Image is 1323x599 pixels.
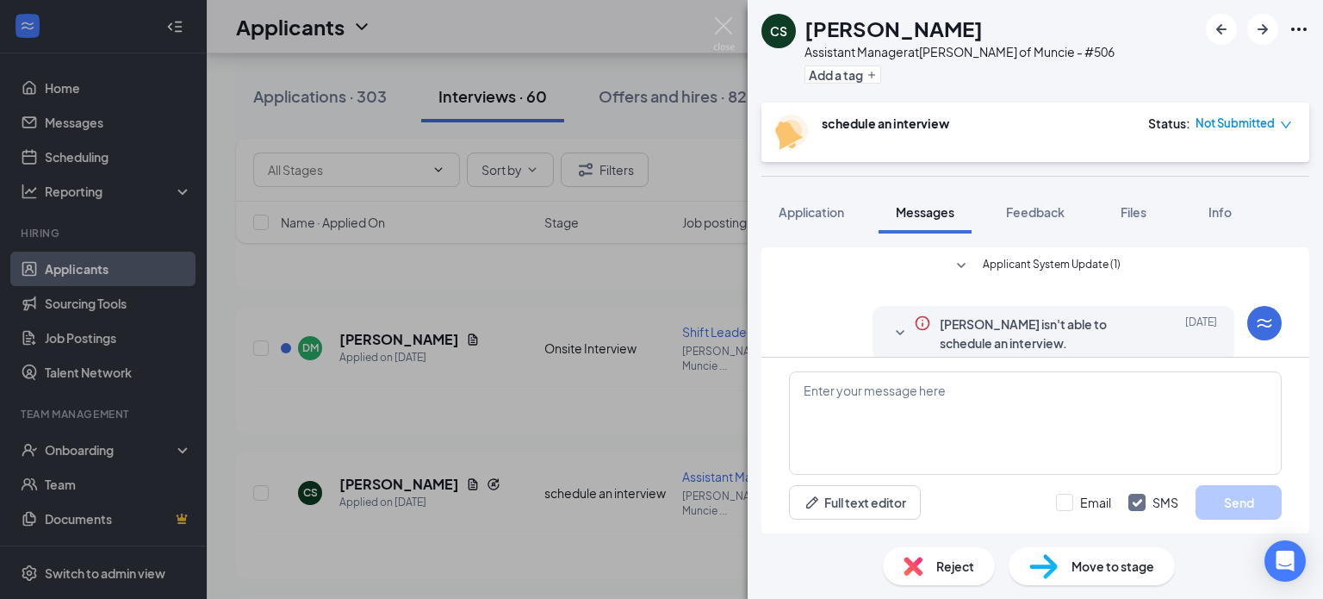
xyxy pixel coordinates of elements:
svg: Plus [866,70,877,80]
button: Send [1196,485,1282,520]
svg: Info [914,315,931,332]
span: [PERSON_NAME] isn't able to schedule an interview. [940,315,1140,353]
div: CS [770,22,787,40]
h1: [PERSON_NAME] [804,14,983,43]
span: Files [1121,204,1146,220]
svg: Ellipses [1289,19,1309,40]
svg: SmallChevronDown [890,323,910,344]
button: ArrowRight [1247,14,1278,45]
span: Feedback [1006,204,1065,220]
div: Open Intercom Messenger [1264,540,1306,582]
div: Assistant Manager at [PERSON_NAME] of Muncie - #506 [804,43,1115,60]
span: Application [779,204,844,220]
svg: ArrowRight [1252,19,1273,40]
span: Not Submitted [1196,115,1275,132]
button: Full text editorPen [789,485,921,520]
button: SmallChevronDownApplicant System Update (1) [951,256,1121,277]
span: Reject [936,557,974,576]
span: [DATE] [1185,315,1217,353]
b: schedule an interview [822,115,949,131]
svg: SmallChevronDown [951,256,972,277]
svg: ArrowLeftNew [1211,19,1232,40]
div: Status : [1148,115,1190,132]
svg: WorkstreamLogo [1254,313,1275,334]
button: PlusAdd a tag [804,66,881,84]
button: ArrowLeftNew [1206,14,1237,45]
span: Messages [896,204,954,220]
span: Info [1208,204,1232,220]
svg: Pen [804,494,821,511]
span: Applicant System Update (1) [983,256,1121,277]
span: Move to stage [1071,557,1154,576]
span: down [1280,119,1292,131]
